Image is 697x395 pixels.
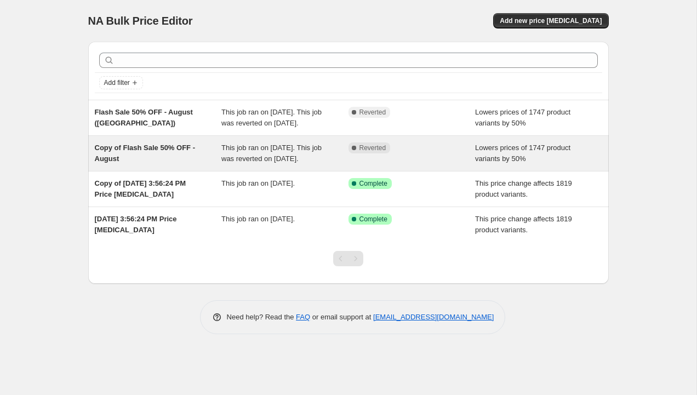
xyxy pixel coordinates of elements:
[333,251,363,266] nav: Pagination
[475,215,572,234] span: This price change affects 1819 product variants.
[359,144,386,152] span: Reverted
[95,108,193,127] span: Flash Sale 50% OFF - August ([GEOGRAPHIC_DATA])
[227,313,296,321] span: Need help? Read the
[99,76,143,89] button: Add filter
[475,144,570,163] span: Lowers prices of 1747 product variants by 50%
[500,16,602,25] span: Add new price [MEDICAL_DATA]
[221,108,322,127] span: This job ran on [DATE]. This job was reverted on [DATE].
[221,179,295,187] span: This job ran on [DATE].
[296,313,310,321] a: FAQ
[221,144,322,163] span: This job ran on [DATE]. This job was reverted on [DATE].
[493,13,608,28] button: Add new price [MEDICAL_DATA]
[95,215,177,234] span: [DATE] 3:56:24 PM Price [MEDICAL_DATA]
[475,179,572,198] span: This price change affects 1819 product variants.
[475,108,570,127] span: Lowers prices of 1747 product variants by 50%
[359,179,387,188] span: Complete
[310,313,373,321] span: or email support at
[373,313,494,321] a: [EMAIL_ADDRESS][DOMAIN_NAME]
[359,108,386,117] span: Reverted
[221,215,295,223] span: This job ran on [DATE].
[88,15,193,27] span: NA Bulk Price Editor
[104,78,130,87] span: Add filter
[359,215,387,224] span: Complete
[95,179,186,198] span: Copy of [DATE] 3:56:24 PM Price [MEDICAL_DATA]
[95,144,195,163] span: Copy of Flash Sale 50% OFF - August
